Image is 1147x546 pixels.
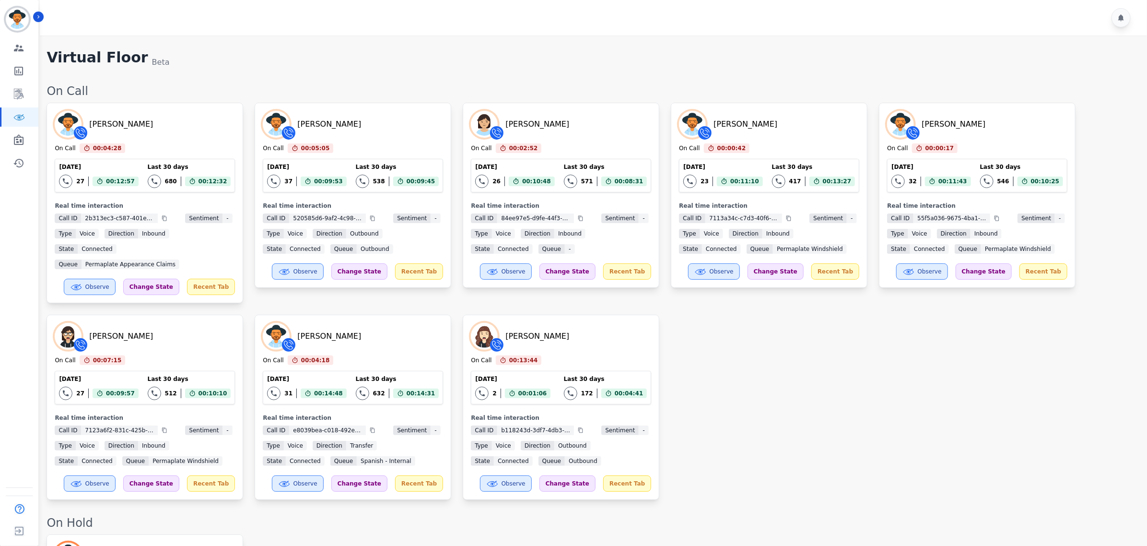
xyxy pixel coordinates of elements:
[55,244,78,254] span: State
[1019,263,1067,280] div: Recent Tab
[78,244,117,254] span: connected
[78,456,117,466] span: connected
[539,475,596,492] div: Change State
[138,441,169,451] span: inbound
[471,323,498,350] img: Avatar
[887,214,913,223] span: Call ID
[887,244,910,254] span: State
[89,331,153,342] div: [PERSON_NAME]
[554,441,591,451] span: outbound
[615,389,644,398] span: 00:04:41
[81,426,158,435] span: 7123a6f2-831c-425b-aa0b-ef0ca1d03e55
[373,390,385,397] div: 632
[89,119,153,130] div: [PERSON_NAME]
[494,456,533,466] span: connected
[918,268,942,275] span: Observe
[679,229,700,238] span: Type
[601,214,639,223] span: Sentiment
[187,475,235,492] div: Recent Tab
[981,244,1055,254] span: Permaplate Windshield
[688,263,740,280] button: Observe
[710,268,734,275] span: Observe
[492,390,496,397] div: 2
[938,177,967,186] span: 00:11:43
[492,178,501,185] div: 26
[59,375,138,383] div: [DATE]
[138,229,169,238] span: inbound
[263,214,289,223] span: Call ID
[263,414,443,422] div: Real time interaction
[502,480,526,487] span: Observe
[185,214,222,223] span: Sentiment
[55,356,75,365] div: On Call
[471,144,492,153] div: On Call
[997,178,1009,185] div: 546
[505,119,569,130] div: [PERSON_NAME]
[297,331,361,342] div: [PERSON_NAME]
[887,144,908,153] div: On Call
[222,214,232,223] span: -
[313,441,346,451] span: Direction
[505,331,569,342] div: [PERSON_NAME]
[955,244,981,254] span: Queue
[471,202,651,210] div: Real time interaction
[603,263,651,280] div: Recent Tab
[286,244,325,254] span: connected
[263,111,290,138] img: Avatar
[679,244,702,254] span: State
[471,426,497,435] span: Call ID
[81,214,158,223] span: 2b313ec3-c587-401e-a2a4-1b38ba2f5d39
[395,475,443,492] div: Recent Tab
[185,426,222,435] span: Sentiment
[123,279,179,295] div: Change State
[887,202,1067,210] div: Real time interaction
[106,177,135,186] span: 00:12:57
[717,143,746,153] span: 00:00:42
[431,214,440,223] span: -
[789,178,801,185] div: 417
[581,390,593,397] div: 172
[393,426,431,435] span: Sentiment
[714,119,777,130] div: [PERSON_NAME]
[615,177,644,186] span: 00:08:31
[475,163,554,171] div: [DATE]
[956,263,1012,280] div: Change State
[431,426,440,435] span: -
[314,389,343,398] span: 00:14:48
[76,178,84,185] div: 27
[122,456,149,466] span: Queue
[581,178,593,185] div: 571
[284,441,307,451] span: voice
[331,263,387,280] div: Change State
[301,143,330,153] span: 00:05:05
[705,214,782,223] span: 7113a34c-c7d3-40f6-af00-e5bf34e64999
[772,163,855,171] div: Last 30 days
[497,426,574,435] span: b118243d-3df7-4db3-b002-6227ae84ff0b
[471,456,494,466] span: State
[85,283,109,291] span: Observe
[330,244,357,254] span: Queue
[480,475,532,492] button: Observe
[773,244,847,254] span: Permaplate Windshield
[702,244,741,254] span: connected
[471,356,492,365] div: On Call
[331,475,387,492] div: Change State
[480,263,532,280] button: Observe
[313,229,346,238] span: Direction
[492,441,515,451] span: voice
[289,426,366,435] span: e8039bea-c018-492e-928a-df9416cc535d
[263,356,283,365] div: On Call
[263,202,443,210] div: Real time interaction
[105,441,138,451] span: Direction
[76,390,84,397] div: 27
[293,268,317,275] span: Observe
[55,111,82,138] img: Avatar
[847,214,856,223] span: -
[729,229,762,238] span: Direction
[267,163,346,171] div: [DATE]
[301,356,330,365] span: 00:04:18
[373,178,385,185] div: 538
[47,49,148,68] h1: Virtual Floor
[263,323,290,350] img: Avatar
[55,426,81,435] span: Call ID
